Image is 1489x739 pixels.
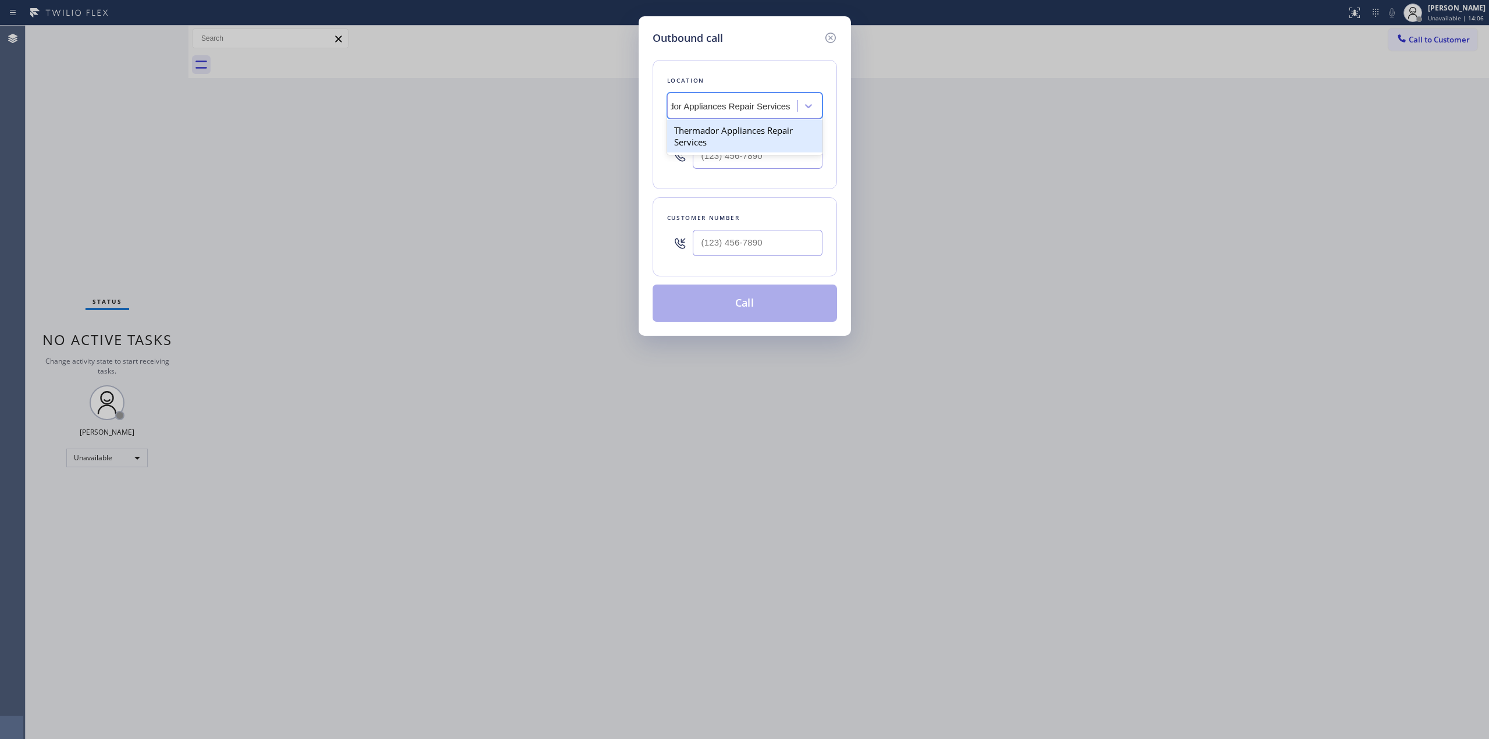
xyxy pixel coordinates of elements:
div: Customer number [667,212,822,224]
h5: Outbound call [653,30,723,46]
div: Thermador Appliances Repair Services [667,120,822,152]
input: (123) 456-7890 [693,143,822,169]
button: Call [653,285,837,322]
input: (123) 456-7890 [693,230,822,256]
div: Location [667,74,822,87]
